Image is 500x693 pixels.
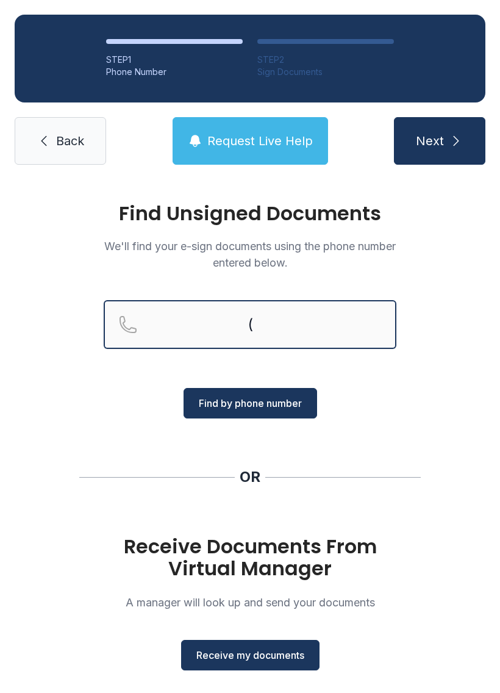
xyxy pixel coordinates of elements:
[104,300,396,349] input: Reservation phone number
[56,132,84,149] span: Back
[199,396,302,411] span: Find by phone number
[207,132,313,149] span: Request Live Help
[106,54,243,66] div: STEP 1
[104,238,396,271] p: We'll find your e-sign documents using the phone number entered below.
[257,54,394,66] div: STEP 2
[106,66,243,78] div: Phone Number
[104,536,396,580] h1: Receive Documents From Virtual Manager
[196,648,304,662] span: Receive my documents
[257,66,394,78] div: Sign Documents
[240,467,260,487] div: OR
[104,594,396,611] p: A manager will look up and send your documents
[416,132,444,149] span: Next
[104,204,396,223] h1: Find Unsigned Documents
